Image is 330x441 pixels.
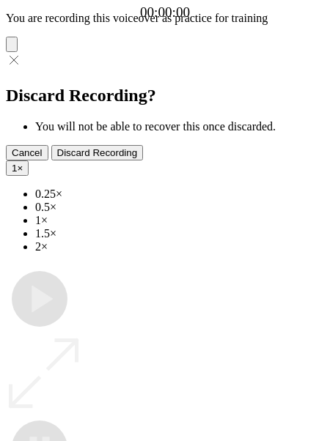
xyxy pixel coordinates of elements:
li: 1× [35,214,324,227]
a: 00:00:00 [140,4,190,21]
li: 1.5× [35,227,324,240]
button: Cancel [6,145,48,160]
p: You are recording this voiceover as practice for training [6,12,324,25]
h2: Discard Recording? [6,86,324,105]
button: 1× [6,160,29,176]
button: Discard Recording [51,145,144,160]
li: 0.25× [35,188,324,201]
li: 0.5× [35,201,324,214]
span: 1 [12,163,17,174]
li: You will not be able to recover this once discarded. [35,120,324,133]
li: 2× [35,240,324,253]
